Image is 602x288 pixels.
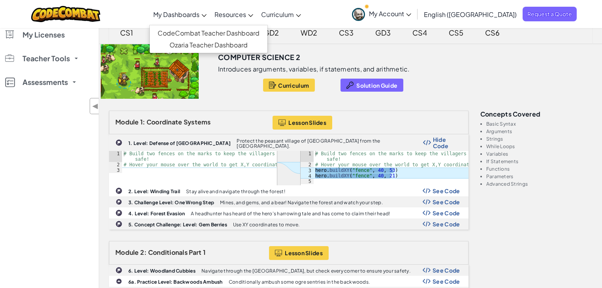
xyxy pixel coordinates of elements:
span: See Code [433,210,460,216]
a: Curriculum [257,4,305,25]
p: Protect the peasant village of [GEOGRAPHIC_DATA] from the [GEOGRAPHIC_DATA]. [237,138,423,149]
a: My Account [348,2,415,26]
img: CodeCombat logo [31,6,100,22]
img: Show Code Logo [423,140,431,145]
li: Strings [486,136,592,141]
div: GD2 [256,23,287,42]
div: 1 [301,151,314,162]
a: 5. Concept Challenge: Level: Gem Berries Use XY coordinates to move. Show Code Logo See Code [109,218,468,230]
div: 3 [109,168,122,173]
a: 3. Challenge Level: One Wrong Step Mines, and gems, and a bear! Navigate the forest and watch you... [109,196,468,207]
span: Hide Code [433,136,460,149]
li: If Statements [486,159,592,164]
span: See Code [433,188,460,194]
li: Variables [486,151,592,156]
b: 3. Challenge Level: One Wrong Step [128,200,214,205]
a: 6a. Practice Level: Backwoods Ambush Conditionally ambush some ogre sentries in the backwoods. Sh... [109,276,468,287]
span: Assessments [23,79,68,86]
div: CS4 [404,23,435,42]
img: avatar [352,8,365,21]
p: Mines, and gems, and a bear! Navigate the forest and watch your step. [220,200,383,205]
b: 1. Level: Defense of [GEOGRAPHIC_DATA] [128,140,231,146]
span: Resources [214,10,246,19]
a: Ozaria Teacher Dashboard [150,39,267,51]
div: CS5 [441,23,471,42]
div: 5 [301,179,314,184]
img: IconChallengeLevel.svg [115,209,122,216]
span: See Code [433,221,460,227]
li: Parameters [486,174,592,179]
div: GD1 [147,23,177,42]
span: 1: [140,118,145,126]
div: 2 [109,162,122,168]
a: Request a Quote [523,7,577,21]
p: Introduces arguments, variables, if statements, and arithmetic. [218,65,410,73]
div: GD3 [367,23,399,42]
img: IconChallengeLevel.svg [115,139,122,146]
button: Lesson Slides [273,116,332,130]
p: A headhunter has heard of the hero's harrowing tale and has come to claim their head! [191,211,390,216]
div: WD2 [293,23,325,42]
b: 6. Level: Woodland Cubbies [128,268,196,274]
img: Show Code Logo [423,188,431,194]
span: My Licenses [23,31,65,38]
span: My Account [369,9,411,18]
a: 2. Level: Winding Trail Stay alive and navigate through the forest! Show Code Logo See Code [109,185,468,196]
img: IconChallengeLevel.svg [116,199,122,205]
div: 1 [109,151,122,162]
li: Arguments [486,129,592,134]
b: 6a. Practice Level: Backwoods Ambush [128,279,223,285]
img: IconChallengeLevel.svg [115,187,122,194]
li: Basic Syntax [486,121,592,126]
div: 2 [301,162,314,168]
button: Lesson Slides [269,246,329,260]
b: 4. Level: Forest Evasion [128,211,185,216]
span: English ([GEOGRAPHIC_DATA]) [424,10,517,19]
span: Module [115,118,139,126]
div: CS1 [112,23,141,42]
span: See Code [433,267,460,273]
button: Solution Guide [341,79,403,92]
span: 2: [140,248,147,256]
img: Show Code Logo [423,210,431,216]
p: Use XY coordinates to move. [233,222,299,227]
img: IconPracticeLevel.svg [116,278,122,284]
p: Stay alive and navigate through the forest! [186,189,285,194]
button: Curriculum [263,79,315,92]
a: CodeCombat Teacher Dashboard [150,27,267,39]
a: 1. Level: Defense of [GEOGRAPHIC_DATA] Protect the peasant village of [GEOGRAPHIC_DATA] from the ... [109,134,468,185]
li: Advanced Strings [486,181,592,186]
span: Lesson Slides [288,119,326,126]
span: Coordinate Systems [147,118,211,126]
a: Resources [211,4,257,25]
div: CS3 [331,23,361,42]
span: Conditionals Part 1 [148,248,205,256]
span: Curriculum [278,82,309,88]
a: 4. Level: Forest Evasion A headhunter has heard of the hero's harrowing tale and has come to clai... [109,207,468,218]
span: Lesson Slides [285,250,323,256]
h3: Concepts covered [480,111,592,117]
span: Curriculum [261,10,294,19]
img: Show Code Logo [423,221,431,227]
span: See Code [433,199,460,205]
img: Show Code Logo [423,279,431,284]
p: Conditionally ambush some ogre sentries in the backwoods. [229,279,370,284]
span: Teacher Tools [23,55,70,62]
span: My Dashboards [153,10,199,19]
span: See Code [433,278,460,284]
span: ◀ [92,100,99,112]
a: My Dashboards [149,4,211,25]
img: IconChallengeLevel.svg [115,220,122,228]
b: 5. Concept Challenge: Level: Gem Berries [128,222,227,228]
a: English ([GEOGRAPHIC_DATA]) [420,4,521,25]
a: 6. Level: Woodland Cubbies Navigate through the [GEOGRAPHIC_DATA], but check every corner to ensu... [109,265,468,276]
li: Functions [486,166,592,171]
div: 3 [301,168,314,173]
li: While Loops [486,144,592,149]
h3: Computer Science 2 [218,51,300,63]
div: CS6 [477,23,508,42]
